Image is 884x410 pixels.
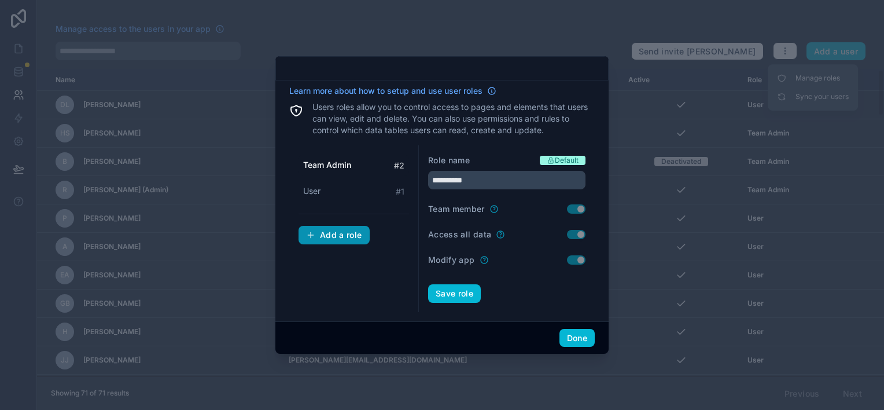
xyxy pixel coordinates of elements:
span: Learn more about how to setup and use user roles [289,85,482,97]
button: Done [559,329,595,347]
label: Modify app [428,254,475,266]
span: Default [555,156,579,165]
a: Learn more about how to setup and use user roles [289,85,496,97]
span: # 1 [396,186,404,197]
p: Users roles allow you to control access to pages and elements that users can view, edit and delet... [312,101,595,136]
label: Access all data [428,229,491,240]
span: Team Admin [303,159,351,171]
label: Role name [428,155,470,166]
span: # 2 [394,160,404,171]
label: Team member [428,203,485,215]
button: Save role [428,284,481,303]
button: Add a role [299,226,370,244]
span: User [303,185,321,197]
div: Add a role [306,230,362,240]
